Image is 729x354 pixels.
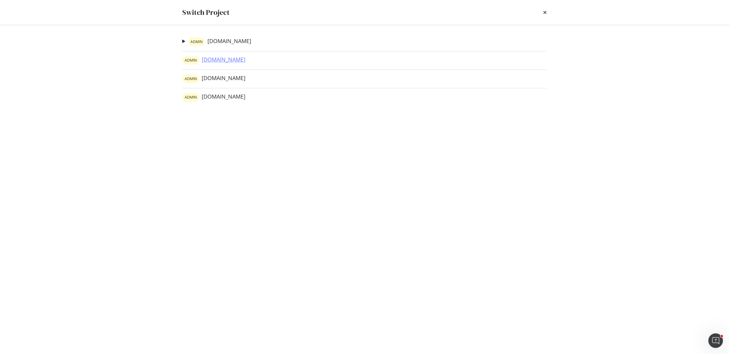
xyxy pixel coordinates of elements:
[188,38,251,46] a: warning label[DOMAIN_NAME]
[188,38,205,46] div: warning label
[708,333,723,348] iframe: Intercom live chat
[182,56,199,65] div: warning label
[185,96,197,99] span: ADMIN
[182,37,251,46] summary: warning label[DOMAIN_NAME]
[185,59,197,62] span: ADMIN
[182,56,245,65] a: warning label[DOMAIN_NAME]
[185,77,197,81] span: ADMIN
[182,75,199,83] div: warning label
[182,93,245,102] a: warning label[DOMAIN_NAME]
[543,7,547,18] div: times
[190,40,203,44] span: ADMIN
[182,75,245,83] a: warning label[DOMAIN_NAME]
[182,7,230,18] div: Switch Project
[182,93,199,102] div: warning label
